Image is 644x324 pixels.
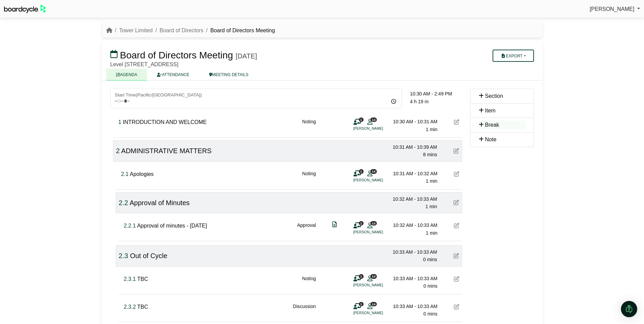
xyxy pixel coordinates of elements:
[123,119,207,125] span: INTRODUCTION AND WELCOME
[302,118,316,133] div: Noting
[293,303,316,318] div: Discussion
[236,52,257,60] div: [DATE]
[493,50,534,62] button: Export
[124,276,136,282] span: Click to fine tune number
[390,118,438,125] div: 10:30 AM - 10:31 AM
[590,5,640,14] a: [PERSON_NAME]
[390,303,438,310] div: 10:33 AM - 10:33 AM
[119,28,153,33] a: Tower Limited
[426,230,437,236] span: 1 min
[353,310,404,316] li: [PERSON_NAME]
[485,93,503,99] span: Section
[119,199,128,206] span: Click to fine tune number
[110,61,179,67] span: Level [STREET_ADDRESS]
[203,26,275,35] li: Board of Directors Meeting
[116,147,120,155] span: Click to fine tune number
[390,275,438,282] div: 10:33 AM - 10:33 AM
[160,28,203,33] a: Board of Directors
[297,221,316,237] div: Approval
[390,143,437,151] div: 10:31 AM - 10:39 AM
[370,118,377,122] span: 14
[485,108,496,113] span: Item
[137,223,207,229] span: Approval of minutes - [DATE]
[130,171,153,177] span: Apologies
[137,276,148,282] span: TBC
[621,301,637,317] div: Open Intercom Messenger
[359,274,364,278] span: 1
[425,204,437,209] span: 1 min
[370,221,377,226] span: 14
[410,90,462,97] div: 10:30 AM - 2:49 PM
[359,221,364,226] span: 1
[423,283,437,289] span: 0 mins
[4,5,46,13] img: BoardcycleBlackGreen-aaafeed430059cb809a45853b8cf6d952af9d84e6e89e1f1685b34bfd5cb7d64.svg
[130,252,167,259] span: Out of Cycle
[302,170,316,185] div: Noting
[423,311,437,317] span: 0 mins
[120,50,233,60] span: Board of Directors Meeting
[390,195,437,203] div: 10:32 AM - 10:33 AM
[370,302,377,306] span: 14
[359,118,364,122] span: 1
[590,6,634,12] span: [PERSON_NAME]
[121,171,129,177] span: Click to fine tune number
[124,223,136,229] span: Click to fine tune number
[423,257,437,262] span: 0 mins
[390,248,437,256] div: 10:33 AM - 10:33 AM
[130,199,190,206] span: Approval of Minutes
[353,126,404,131] li: [PERSON_NAME]
[426,178,437,184] span: 1 min
[390,221,438,229] div: 10:32 AM - 10:33 AM
[119,252,128,259] span: Click to fine tune number
[426,127,437,132] span: 1 min
[121,147,211,155] span: ADMINISTRATIVE MATTERS
[359,169,364,174] span: 1
[353,177,404,183] li: [PERSON_NAME]
[302,275,316,290] div: Noting
[359,302,364,306] span: 1
[106,69,147,80] a: AGENDA
[370,274,377,278] span: 14
[485,137,497,142] span: Note
[410,99,428,104] span: 4 h 19 m
[485,122,499,128] span: Break
[118,119,122,125] span: Click to fine tune number
[353,282,404,288] li: [PERSON_NAME]
[353,229,404,235] li: [PERSON_NAME]
[106,26,275,35] nav: breadcrumb
[423,152,437,157] span: 8 mins
[199,69,258,80] a: MEETING DETAILS
[370,169,377,174] span: 14
[137,304,148,310] span: TBC
[147,69,199,80] a: ATTENDANCE
[124,304,136,310] span: Click to fine tune number
[390,170,438,177] div: 10:31 AM - 10:32 AM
